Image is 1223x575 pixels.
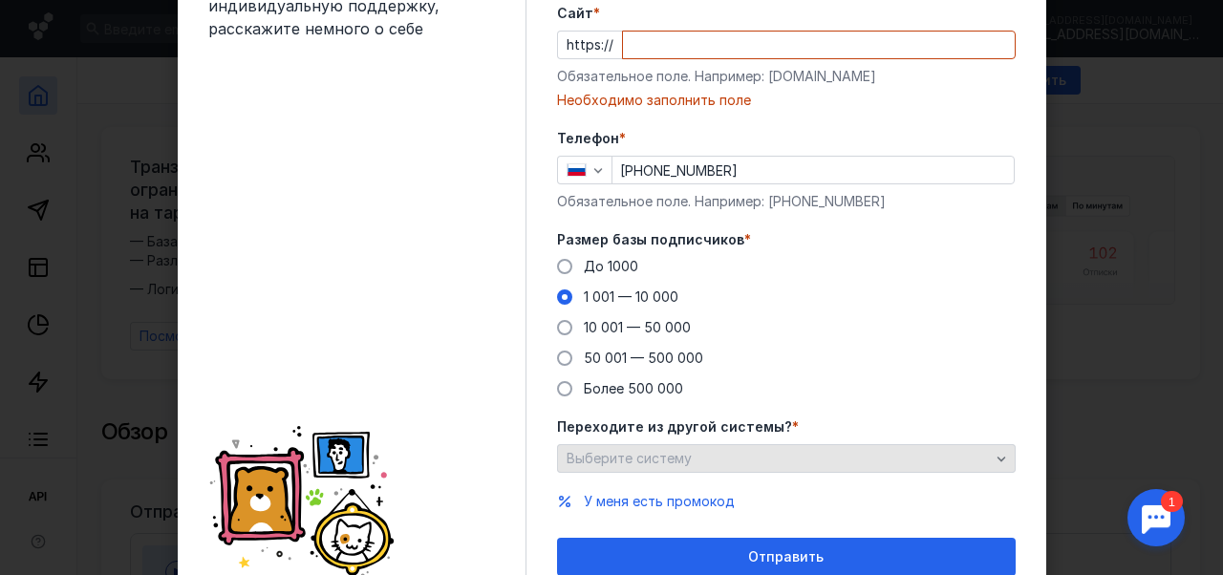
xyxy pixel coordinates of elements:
span: Телефон [557,129,619,148]
span: Переходите из другой системы? [557,417,792,437]
div: Необходимо заполнить поле [557,91,1016,110]
div: Обязательное поле. Например: [PHONE_NUMBER] [557,192,1016,211]
button: У меня есть промокод [584,492,735,511]
span: Выберите систему [567,450,692,466]
div: 1 [43,11,65,32]
span: 10 001 — 50 000 [584,319,691,335]
span: 50 001 — 500 000 [584,350,703,366]
span: У меня есть промокод [584,493,735,509]
span: 1 001 — 10 000 [584,288,678,305]
span: Более 500 000 [584,380,683,396]
span: Размер базы подписчиков [557,230,744,249]
div: Обязательное поле. Например: [DOMAIN_NAME] [557,67,1016,86]
span: Cайт [557,4,593,23]
span: Отправить [748,549,824,565]
span: До 1000 [584,258,638,274]
button: Выберите систему [557,444,1016,473]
